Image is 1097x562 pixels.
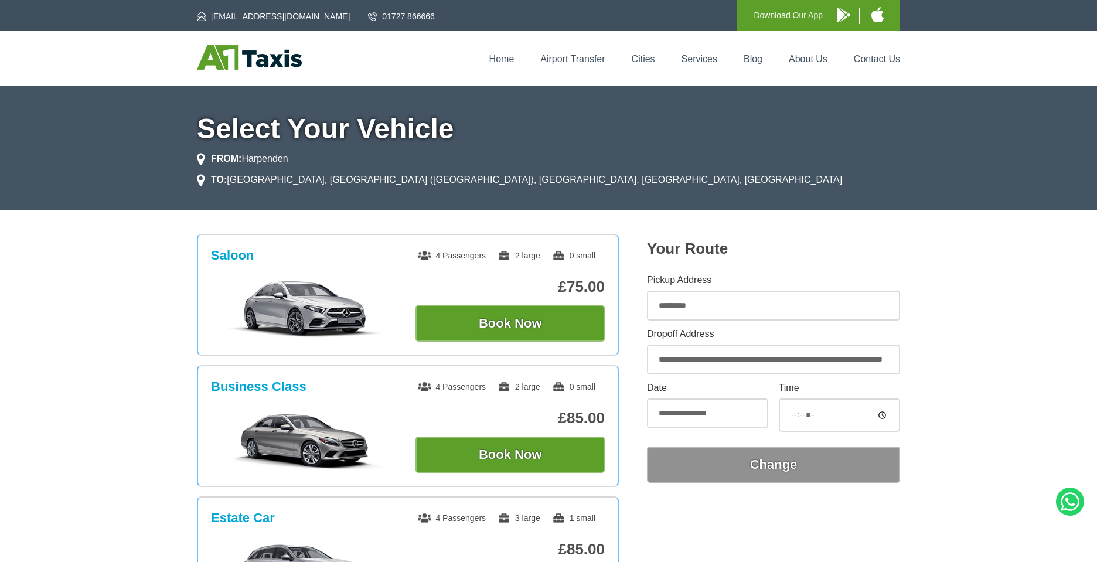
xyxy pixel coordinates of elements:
span: 0 small [552,251,595,260]
img: Business Class [217,411,394,469]
label: Dropoff Address [647,329,900,339]
img: Saloon [217,280,394,338]
img: A1 Taxis St Albans LTD [197,45,302,70]
button: Change [647,447,900,483]
h3: Saloon [211,248,254,263]
span: 3 large [498,513,540,523]
span: 0 small [552,382,595,391]
label: Time [779,383,900,393]
a: Cities [632,54,655,64]
p: £75.00 [415,278,605,296]
img: A1 Taxis Android App [837,8,850,22]
a: Services [682,54,717,64]
label: Pickup Address [647,275,900,285]
p: £85.00 [415,409,605,427]
strong: TO: [211,175,227,185]
span: 4 Passengers [418,251,486,260]
a: Blog [744,54,762,64]
button: Book Now [415,305,605,342]
strong: FROM: [211,154,241,164]
a: Home [489,54,515,64]
button: Book Now [415,437,605,473]
img: A1 Taxis iPhone App [871,7,884,22]
span: 1 small [552,513,595,523]
h2: Your Route [647,240,900,258]
h3: Business Class [211,379,306,394]
p: £85.00 [415,540,605,558]
a: About Us [789,54,827,64]
a: [EMAIL_ADDRESS][DOMAIN_NAME] [197,11,350,22]
p: Download Our App [754,8,823,23]
a: 01727 866666 [368,11,435,22]
span: 2 large [498,251,540,260]
h1: Select Your Vehicle [197,115,900,143]
li: Harpenden [197,152,288,166]
a: Contact Us [854,54,900,64]
span: 4 Passengers [418,382,486,391]
span: 2 large [498,382,540,391]
label: Date [647,383,768,393]
h3: Estate Car [211,510,275,526]
a: Airport Transfer [540,54,605,64]
li: [GEOGRAPHIC_DATA], [GEOGRAPHIC_DATA] ([GEOGRAPHIC_DATA]), [GEOGRAPHIC_DATA], [GEOGRAPHIC_DATA], [... [197,173,842,187]
span: 4 Passengers [418,513,486,523]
